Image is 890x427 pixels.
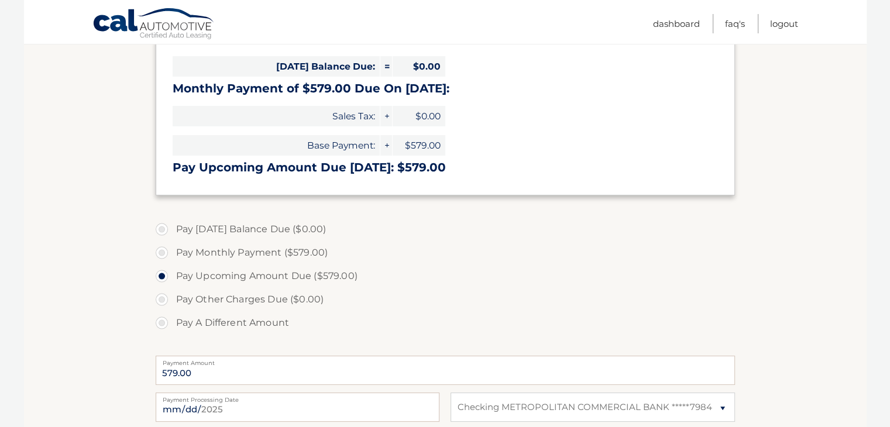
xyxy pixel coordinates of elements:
[380,135,392,156] span: +
[393,56,445,77] span: $0.00
[156,264,735,288] label: Pay Upcoming Amount Due ($579.00)
[173,56,380,77] span: [DATE] Balance Due:
[173,160,718,175] h3: Pay Upcoming Amount Due [DATE]: $579.00
[173,81,718,96] h3: Monthly Payment of $579.00 Due On [DATE]:
[653,14,700,33] a: Dashboard
[92,8,215,42] a: Cal Automotive
[380,106,392,126] span: +
[380,56,392,77] span: =
[156,356,735,365] label: Payment Amount
[725,14,745,33] a: FAQ's
[156,288,735,311] label: Pay Other Charges Due ($0.00)
[173,135,380,156] span: Base Payment:
[393,135,445,156] span: $579.00
[173,106,380,126] span: Sales Tax:
[156,241,735,264] label: Pay Monthly Payment ($579.00)
[156,311,735,335] label: Pay A Different Amount
[393,106,445,126] span: $0.00
[770,14,798,33] a: Logout
[156,356,735,385] input: Payment Amount
[156,392,439,422] input: Payment Date
[156,218,735,241] label: Pay [DATE] Balance Due ($0.00)
[156,392,439,402] label: Payment Processing Date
